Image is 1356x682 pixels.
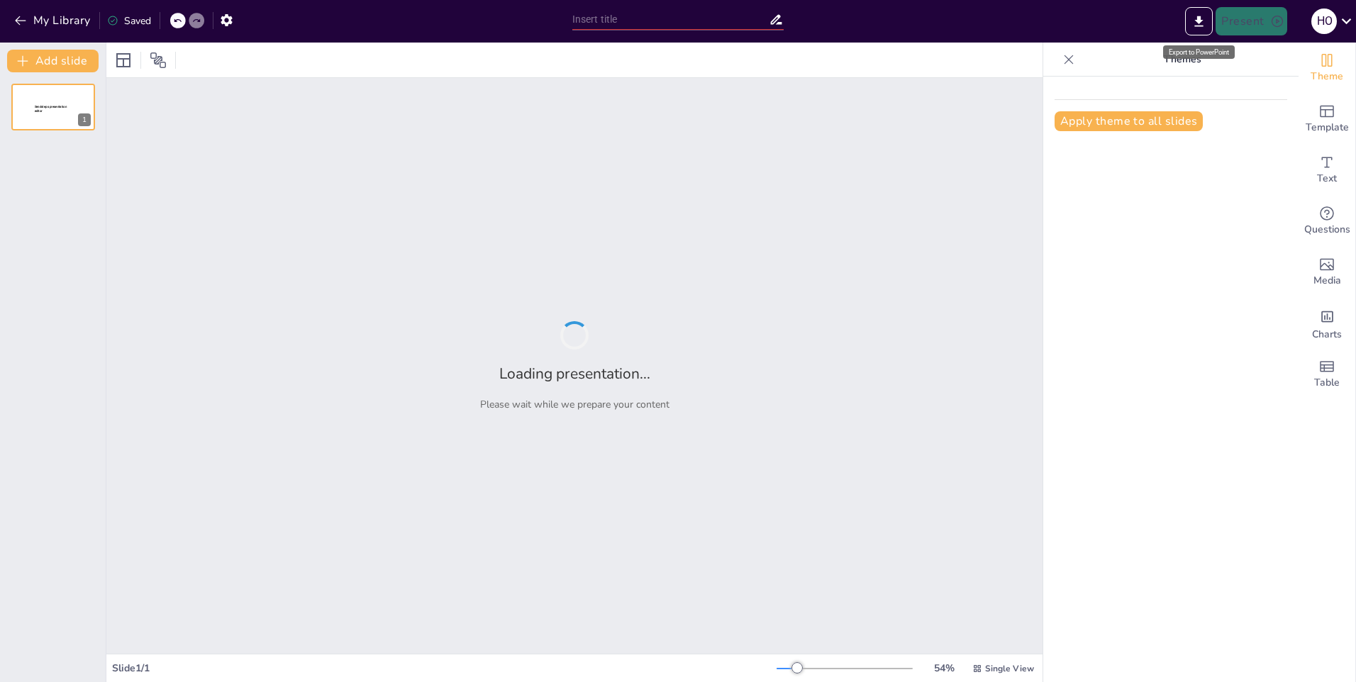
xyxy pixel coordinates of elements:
[1314,375,1340,391] span: Table
[150,52,167,69] span: Position
[107,14,151,28] div: Saved
[1312,327,1342,342] span: Charts
[35,105,67,113] span: Sendsteps presentation editor
[1299,349,1355,400] div: Add a table
[1299,145,1355,196] div: Add text boxes
[1311,7,1337,35] button: H O
[985,663,1034,674] span: Single View
[112,661,777,675] div: Slide 1 / 1
[1299,298,1355,349] div: Add charts and graphs
[1185,7,1213,35] button: Export to PowerPoint
[1306,120,1349,135] span: Template
[1080,43,1284,77] p: Themes
[1055,111,1203,131] button: Apply theme to all slides
[572,9,769,30] input: Insert title
[1311,9,1337,34] div: H O
[1163,45,1235,59] div: Export to PowerPoint
[112,49,135,72] div: Layout
[927,661,961,675] div: 54 %
[78,113,91,126] div: 1
[1299,94,1355,145] div: Add ready made slides
[1216,7,1286,35] button: Present
[11,84,95,130] div: 1
[1313,273,1341,289] span: Media
[1317,171,1337,186] span: Text
[11,9,96,32] button: My Library
[1299,247,1355,298] div: Add images, graphics, shapes or video
[480,398,669,411] p: Please wait while we prepare your content
[7,50,99,72] button: Add slide
[1299,43,1355,94] div: Change the overall theme
[1311,69,1343,84] span: Theme
[1299,196,1355,247] div: Get real-time input from your audience
[499,364,650,384] h2: Loading presentation...
[1304,222,1350,237] span: Questions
